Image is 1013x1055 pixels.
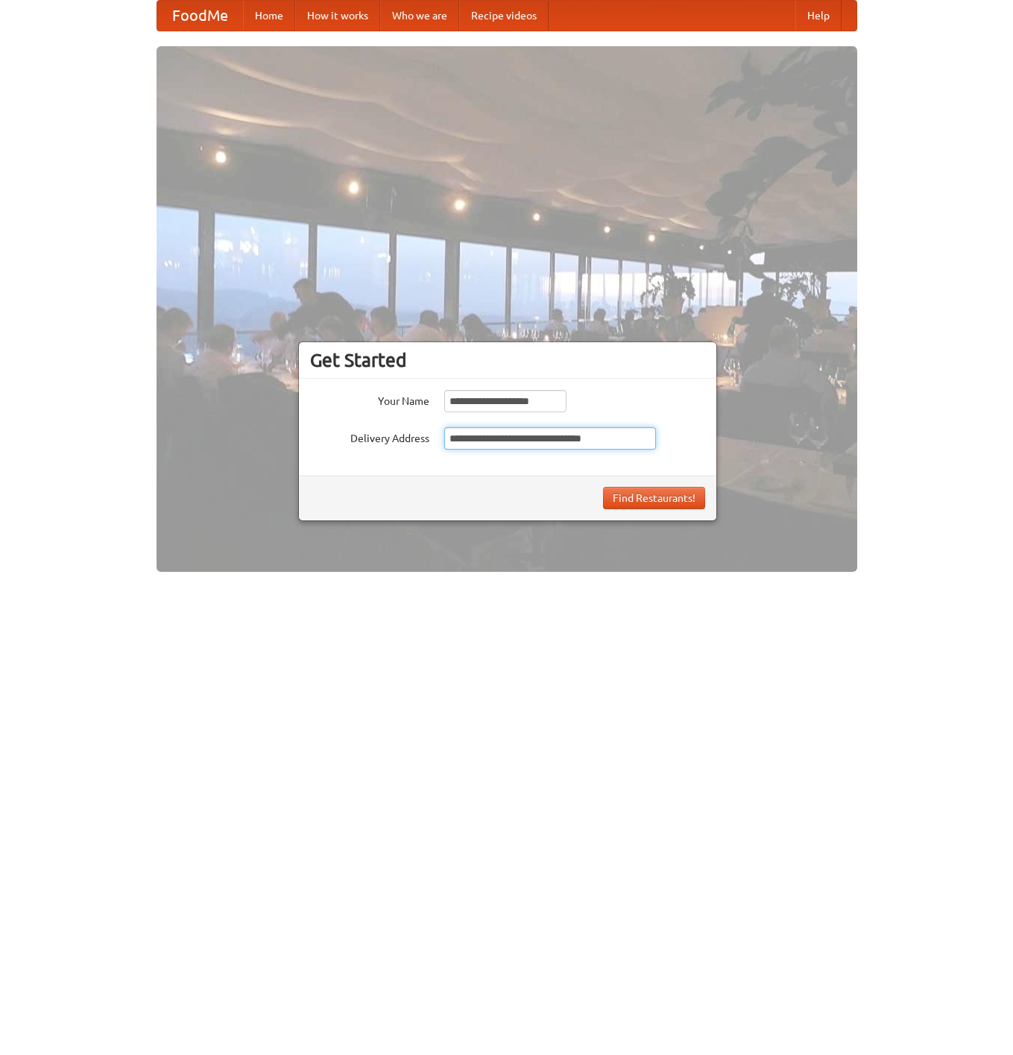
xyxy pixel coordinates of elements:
h3: Get Started [310,349,705,371]
label: Your Name [310,390,429,409]
a: FoodMe [157,1,243,31]
a: Help [795,1,842,31]
a: How it works [295,1,380,31]
a: Who we are [380,1,459,31]
a: Home [243,1,295,31]
label: Delivery Address [310,427,429,446]
button: Find Restaurants! [603,487,705,509]
a: Recipe videos [459,1,549,31]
